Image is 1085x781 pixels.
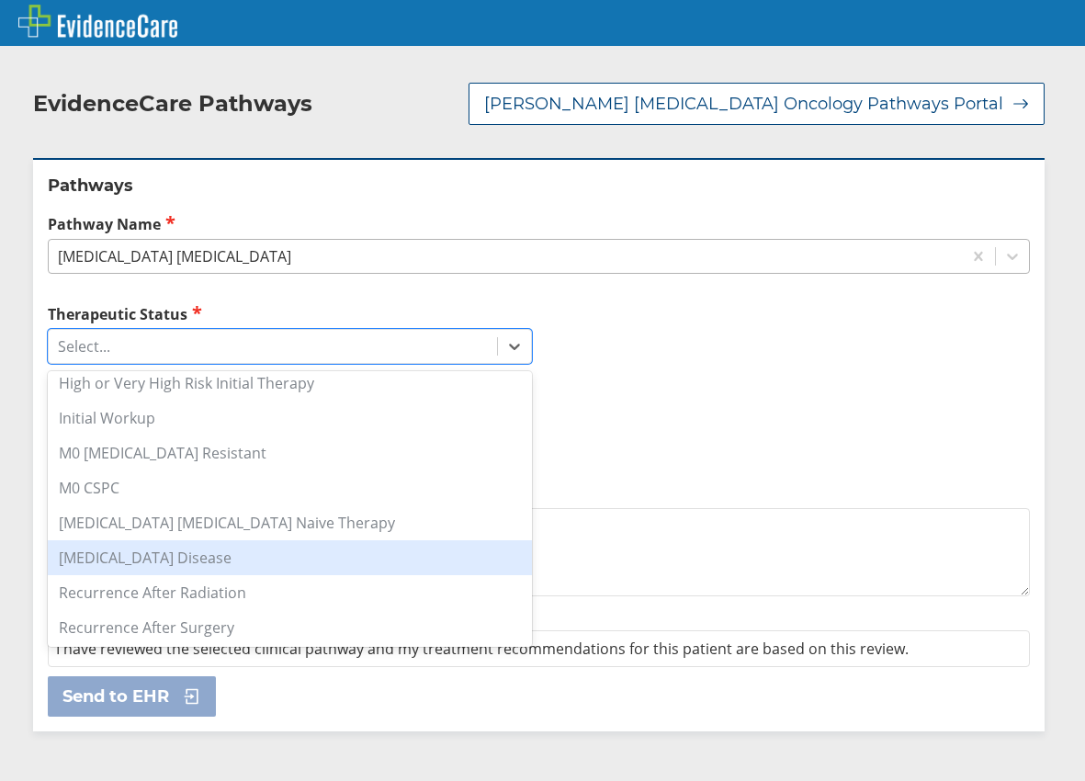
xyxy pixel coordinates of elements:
[62,685,169,707] span: Send to EHR
[48,575,532,610] div: Recurrence After Radiation
[48,366,532,401] div: High or Very High Risk Initial Therapy
[48,303,532,324] label: Therapeutic Status
[48,470,532,505] div: M0 CSPC
[469,83,1045,125] button: [PERSON_NAME] [MEDICAL_DATA] Oncology Pathways Portal
[48,175,1030,197] h2: Pathways
[48,645,532,680] div: Risk Stratification
[48,610,532,645] div: Recurrence After Surgery
[48,436,532,470] div: M0 [MEDICAL_DATA] Resistant
[58,246,291,266] div: [MEDICAL_DATA] [MEDICAL_DATA]
[48,505,532,540] div: [MEDICAL_DATA] [MEDICAL_DATA] Naive Therapy
[484,93,1003,115] span: [PERSON_NAME] [MEDICAL_DATA] Oncology Pathways Portal
[18,5,177,38] img: EvidenceCare
[48,401,532,436] div: Initial Workup
[48,483,1030,504] label: Additional Details
[56,639,909,659] span: I have reviewed the selected clinical pathway and my treatment recommendations for this patient a...
[48,540,532,575] div: [MEDICAL_DATA] Disease
[48,213,1030,234] label: Pathway Name
[58,336,110,357] div: Select...
[48,676,216,717] button: Send to EHR
[33,90,312,118] h2: EvidenceCare Pathways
